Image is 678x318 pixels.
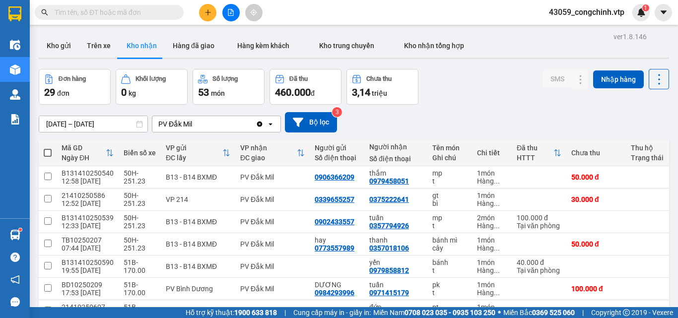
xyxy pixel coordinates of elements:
div: Tại văn phòng [517,222,561,230]
th: Toggle SortBy [161,140,235,166]
div: Chưa thu [571,149,621,157]
span: 53 [198,86,209,98]
span: ... [494,266,500,274]
div: 12:33 [DATE] [62,222,114,230]
div: PV Đắk Mil [240,240,305,248]
div: 100.000 đ [517,214,561,222]
span: Kho nhận tổng hợp [404,42,464,50]
div: bì [432,199,467,207]
div: 07:44 [DATE] [62,244,114,252]
div: Số lượng [212,75,238,82]
div: PV Đắk Mil [240,262,305,270]
span: plus [204,9,211,16]
div: bánh [432,258,467,266]
div: gt [432,191,467,199]
div: HTTT [517,154,553,162]
span: 0 [121,86,127,98]
button: Bộ lọc [285,112,337,132]
div: ĐC lấy [166,154,222,162]
div: tuấn [369,214,422,222]
th: Toggle SortBy [512,140,566,166]
img: solution-icon [10,114,20,125]
img: warehouse-icon [10,40,20,50]
div: PV Đắk Mil [240,307,305,315]
span: Miền Nam [373,307,495,318]
th: Toggle SortBy [57,140,119,166]
input: Tìm tên, số ĐT hoặc mã đơn [55,7,172,18]
span: notification [10,275,20,284]
div: Khối lượng [136,75,166,82]
span: ... [494,244,500,252]
div: tuấn [369,281,422,289]
img: warehouse-icon [10,230,20,240]
div: 50H-251.23 [124,169,156,185]
strong: 0369 525 060 [532,309,575,317]
div: 40.000 đ [517,258,561,266]
span: search [41,9,48,16]
div: 17:53 [DATE] [62,289,114,297]
button: plus [199,4,216,21]
div: PV Bình Dương [166,285,230,293]
span: đ [311,89,315,97]
div: pt [432,303,467,311]
input: Select a date range. [39,116,147,132]
div: Chưa thu [366,75,392,82]
div: 50H-251.23 [124,191,156,207]
svg: Clear value [256,120,264,128]
div: cây [432,244,467,252]
svg: open [267,120,274,128]
div: Đã thu [289,75,308,82]
div: 1 món [477,191,507,199]
span: kg [129,89,136,97]
span: 460.000 [275,86,311,98]
div: 30.000 đ [571,195,621,203]
span: Cung cấp máy in - giấy in: [293,307,371,318]
button: file-add [222,4,240,21]
div: Hàng thông thường [477,177,507,185]
span: caret-down [659,8,668,17]
strong: 1900 633 818 [234,309,277,317]
div: 1 món [477,169,507,177]
div: B13 - B14 BXMĐ [166,262,230,270]
div: VP gửi [166,144,222,152]
div: B131410250590 [62,258,114,266]
div: 1 món [477,281,507,289]
div: 51B-170.00 [124,258,156,274]
div: Thu hộ [631,144,673,152]
div: 100.000 đ [571,285,621,293]
div: 50.000 đ [571,307,621,315]
div: Chi tiết [477,149,507,157]
span: ... [494,177,500,185]
div: 19:55 [DATE] [62,266,114,274]
span: Hàng kèm khách [237,42,289,50]
div: 0902433557 [315,218,354,226]
span: question-circle [10,253,20,262]
div: PV Đắk Mil [240,285,305,293]
strong: 0708 023 035 - 0935 103 250 [405,309,495,317]
span: ... [494,199,500,207]
span: đơn [57,89,69,97]
div: đức [369,303,422,311]
span: 3,14 [352,86,370,98]
span: triệu [372,89,387,97]
sup: 3 [332,107,342,117]
div: Hàng thông thường [477,222,507,230]
div: Hàng thông thường [477,289,507,297]
div: B13 - B14 BXMĐ [166,173,230,181]
div: t [432,222,467,230]
button: Kho nhận [119,34,165,58]
button: Chưa thu3,14 triệu [346,69,418,105]
div: bánh mì [432,236,467,244]
div: Hàng thông thường [477,266,507,274]
div: 0971415179 [369,289,409,297]
button: Kho gửi [39,34,79,58]
span: aim [250,9,257,16]
div: 1 món [477,236,507,244]
button: Đã thu460.000đ [270,69,341,105]
div: Người nhận [369,143,422,151]
div: 0339655257 [315,195,354,203]
button: Nhập hàng [593,70,644,88]
img: logo-vxr [8,6,21,21]
div: DƯƠNG [315,281,359,289]
div: hay [315,236,359,244]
